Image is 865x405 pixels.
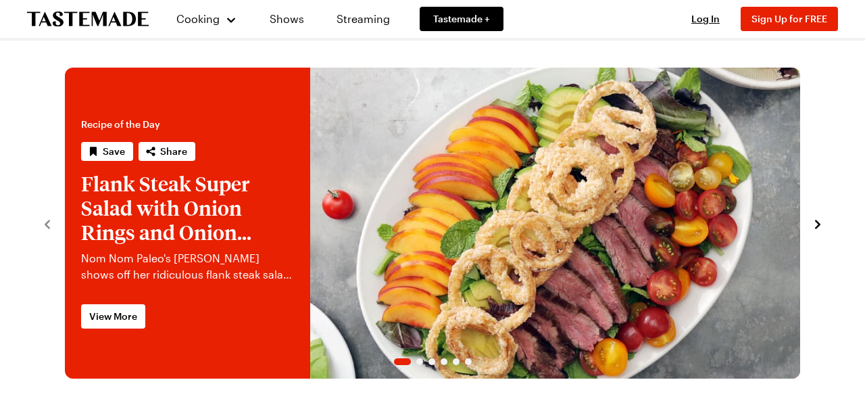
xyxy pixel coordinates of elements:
button: Sign Up for FREE [741,7,838,31]
button: Cooking [176,3,237,35]
span: Go to slide 1 [394,358,411,365]
span: View More [89,310,137,323]
span: Go to slide 3 [428,358,435,365]
span: Sign Up for FREE [751,13,827,24]
span: Go to slide 5 [453,358,460,365]
span: Go to slide 2 [416,358,423,365]
button: Log In [678,12,733,26]
a: View More [81,304,145,329]
span: Save [103,145,125,158]
button: Share [139,142,195,161]
span: Log In [691,13,720,24]
button: Save recipe [81,142,133,161]
button: navigate to next item [811,215,824,231]
span: Share [160,145,187,158]
div: 1 / 6 [65,68,800,379]
span: Go to slide 4 [441,358,447,365]
span: Go to slide 6 [465,358,472,365]
a: Tastemade + [420,7,503,31]
span: Tastemade + [433,12,490,26]
span: Cooking [176,12,220,25]
a: To Tastemade Home Page [27,11,149,27]
button: navigate to previous item [41,215,54,231]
